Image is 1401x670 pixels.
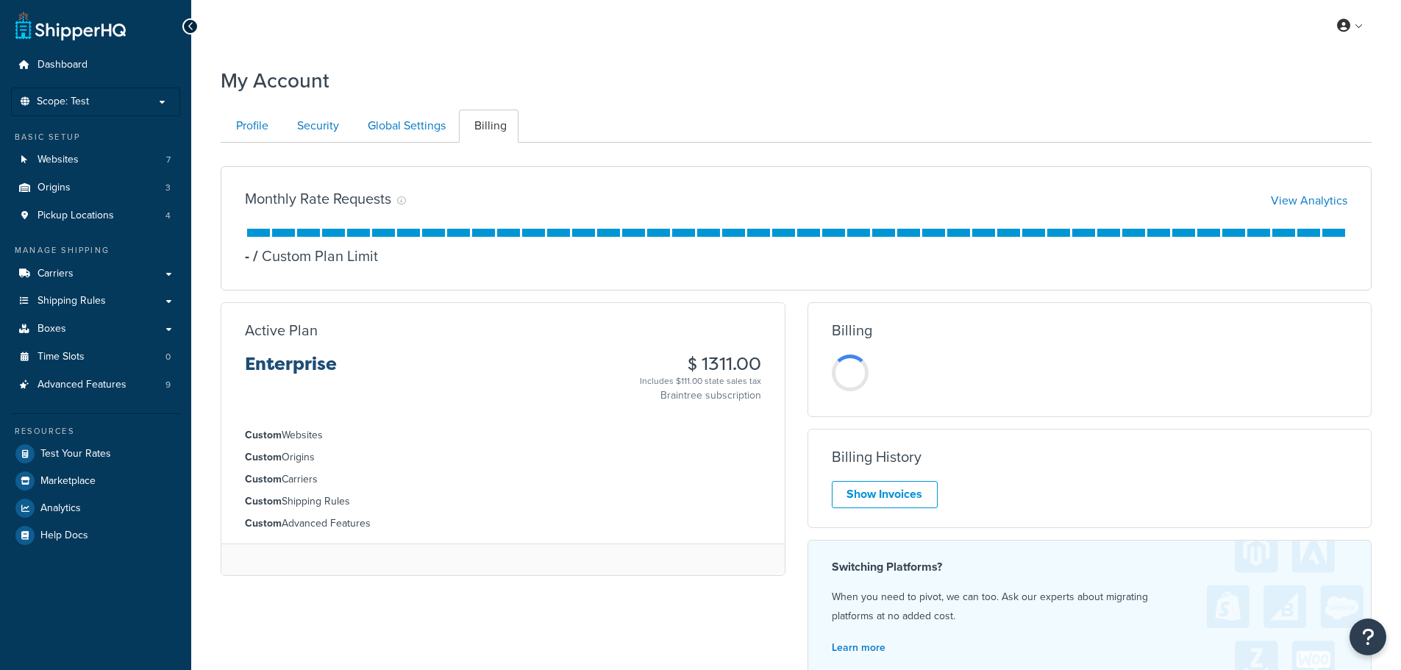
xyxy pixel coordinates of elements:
h3: Enterprise [245,354,337,385]
a: View Analytics [1271,192,1347,209]
a: ShipperHQ Home [15,11,126,40]
p: - [245,246,249,266]
li: Websites [11,146,180,174]
a: Profile [221,110,280,143]
span: 3 [165,182,171,194]
span: Scope: Test [37,96,89,108]
a: Billing [459,110,518,143]
span: 0 [165,351,171,363]
span: Dashboard [38,59,88,71]
li: Shipping Rules [245,493,761,510]
span: Websites [38,154,79,166]
li: Pickup Locations [11,202,180,229]
strong: Custom [245,493,282,509]
span: Time Slots [38,351,85,363]
a: Pickup Locations 4 [11,202,180,229]
span: Pickup Locations [38,210,114,222]
div: Resources [11,425,180,438]
li: Origins [245,449,761,466]
span: 7 [166,154,171,166]
span: 4 [165,210,171,222]
strong: Custom [245,449,282,465]
h1: My Account [221,66,329,95]
a: Show Invoices [832,481,938,508]
span: Advanced Features [38,379,126,391]
a: Global Settings [352,110,457,143]
a: Test Your Rates [11,441,180,467]
a: Websites 7 [11,146,180,174]
h3: $ 1311.00 [640,354,761,374]
a: Time Slots 0 [11,343,180,371]
a: Shipping Rules [11,288,180,315]
span: Origins [38,182,71,194]
a: Dashboard [11,51,180,79]
li: Websites [245,427,761,443]
span: Test Your Rates [40,448,111,460]
li: Time Slots [11,343,180,371]
a: Origins 3 [11,174,180,202]
span: Help Docs [40,530,88,542]
h3: Billing History [832,449,921,465]
span: Shipping Rules [38,295,106,307]
li: Advanced Features [11,371,180,399]
h4: Switching Platforms? [832,558,1348,576]
strong: Custom [245,427,282,443]
a: Help Docs [11,522,180,549]
span: Carriers [38,268,74,280]
p: Braintree subscription [640,388,761,403]
a: Marketplace [11,468,180,494]
div: Manage Shipping [11,244,180,257]
li: Origins [11,174,180,202]
p: Custom Plan Limit [249,246,378,266]
h3: Monthly Rate Requests [245,190,391,207]
span: Boxes [38,323,66,335]
div: Basic Setup [11,131,180,143]
h3: Billing [832,322,872,338]
span: Analytics [40,502,81,515]
a: Security [282,110,351,143]
li: Advanced Features [245,516,761,532]
strong: Custom [245,471,282,487]
h3: Active Plan [245,322,318,338]
button: Open Resource Center [1350,619,1386,655]
a: Learn more [832,640,885,655]
a: Carriers [11,260,180,288]
span: Marketplace [40,475,96,488]
a: Boxes [11,316,180,343]
a: Analytics [11,495,180,521]
a: Advanced Features 9 [11,371,180,399]
p: When you need to pivot, we can too. Ask our experts about migrating platforms at no added cost. [832,588,1348,626]
li: Carriers [245,471,761,488]
span: / [253,245,258,267]
span: 9 [165,379,171,391]
div: Includes $111.00 state sales tax [640,374,761,388]
strong: Custom [245,516,282,531]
